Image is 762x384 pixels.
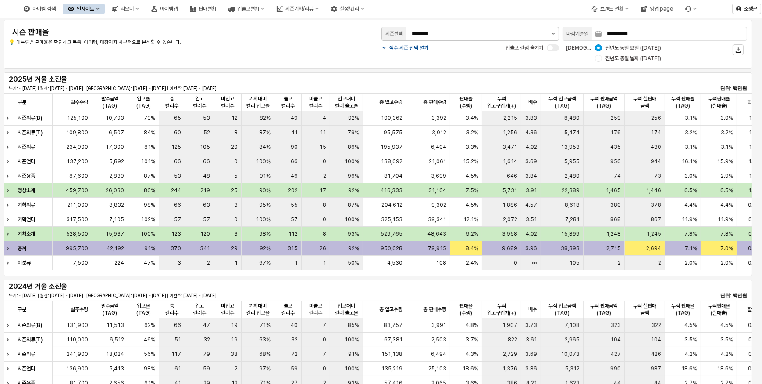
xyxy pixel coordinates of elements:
[9,85,501,92] p: 누계: ~ [DATE] | 월간: [DATE] ~ [DATE] | [GEOGRAPHIC_DATA]: [DATE] ~ [DATE] | 이번주: [DATE] ~ [DATE]
[141,158,155,165] span: 101%
[503,158,517,165] span: 1,614
[605,55,661,62] span: 전년도 동일 날짜 ([DATE])
[144,201,155,208] span: 98%
[502,230,517,237] span: 3,958
[160,6,178,12] div: 아이템맵
[718,216,733,223] span: 11.9%
[503,129,517,136] span: 1,256
[174,115,181,122] span: 65
[259,129,271,136] span: 87%
[669,302,697,316] span: 누적 판매율(TAG)
[66,216,88,223] span: 317,500
[320,144,326,151] span: 15
[348,129,359,136] span: 79%
[174,129,181,136] span: 60
[12,28,313,36] h4: 시즌 판매율
[4,256,15,270] div: Expand row
[381,144,402,151] span: 195,937
[685,129,697,136] span: 3.2%
[431,115,446,122] span: 3,392
[651,201,661,208] span: 378
[141,216,155,223] span: 102%
[67,115,88,122] span: 125,100
[600,6,623,12] div: 브랜드 전환
[587,302,621,316] span: 누적 판매금액(TAG)
[18,4,61,14] button: 아이템 검색
[9,75,132,84] h5: 2025년 겨울 소진율
[748,201,761,208] span: 0.4%
[4,318,15,332] div: Expand row
[234,158,238,165] span: 0
[384,129,402,136] span: 95,575
[32,6,56,12] div: 아이템 검색
[66,144,88,151] span: 234,900
[428,187,446,194] span: 31,164
[348,201,359,208] span: 87%
[345,158,359,165] span: 100%
[466,187,478,194] span: 7.5%
[18,306,26,313] span: 구분
[454,95,478,109] span: 판매율(수량)
[288,230,298,237] span: 112
[203,115,210,122] span: 53
[4,154,15,169] div: Expand row
[259,201,271,208] span: 95%
[566,29,588,38] div: 마감기준일
[141,230,155,237] span: 100%
[381,201,402,208] span: 204,612
[4,347,15,361] div: Expand row
[628,95,661,109] span: 누적 실판매 금액
[234,216,238,223] span: 0
[564,158,580,165] span: 5,955
[684,201,697,208] span: 4.4%
[234,129,238,136] span: 8
[565,172,580,179] span: 2,480
[587,95,621,109] span: 누적 판매금액(TAG)
[385,29,403,38] div: 시즌선택
[340,6,359,12] div: 설정/관리
[721,144,733,151] span: 3.1%
[121,6,134,12] div: 리오더
[525,201,537,208] span: 4.57
[334,95,359,109] span: 입고대비 컬러 출고율
[348,230,359,237] span: 93%
[545,95,580,109] span: 누적 입고금액(TAG)
[323,201,326,208] span: 8
[526,144,537,151] span: 4.02
[721,129,733,136] span: 3.2%
[9,39,317,47] p: 💡 대분류별 판매율을 확인하고 복종, 아이템, 매장까지 세부적으로 분석할 수 있습니다.
[348,144,359,151] span: 86%
[234,230,238,237] span: 3
[561,144,580,151] span: 13,953
[109,172,124,179] span: 2,839
[454,302,478,316] span: 판매율(수량)
[106,144,124,151] span: 17,300
[654,172,661,179] span: 73
[466,201,478,208] span: 4.5%
[685,115,697,122] span: 3.1%
[610,201,621,208] span: 380
[651,216,661,223] span: 867
[259,230,271,237] span: 98%
[271,4,324,14] button: 시즌기획/리뷰
[132,302,155,316] span: 입고율(TAG)
[326,4,370,14] button: 설정/관리
[4,126,15,140] div: Expand row
[291,129,298,136] span: 41
[231,144,238,151] span: 20
[132,95,155,109] span: 입고율(TAG)
[67,201,88,208] span: 211,000
[4,212,15,226] div: Expand row
[381,115,402,122] span: 100,362
[18,187,35,194] strong: 정상소계
[486,302,517,316] span: 누적 입고구입가(+)
[502,187,517,194] span: 5,731
[466,115,478,122] span: 3.4%
[466,144,478,151] span: 3.3%
[174,158,181,165] span: 66
[720,187,733,194] span: 6.5%
[18,129,43,136] strong: 시즌의류(T)
[18,144,35,150] strong: 시즌의류
[680,4,702,14] div: 버그 제보 및 기능 개선 요청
